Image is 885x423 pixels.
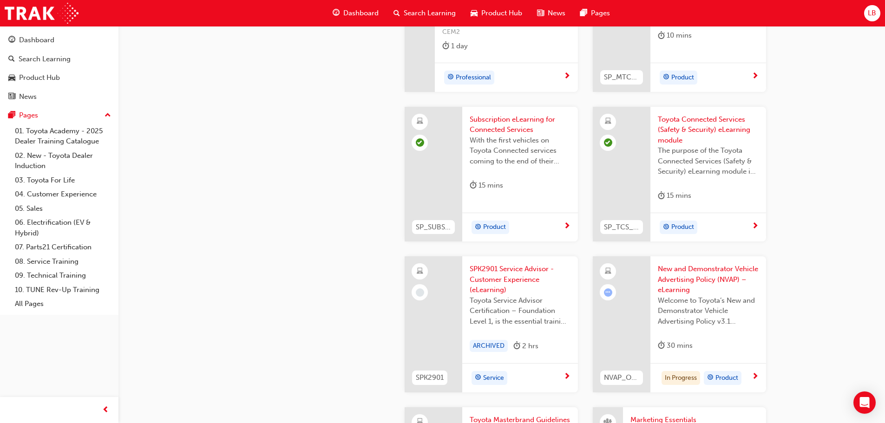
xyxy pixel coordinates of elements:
div: Open Intercom Messenger [853,391,876,414]
span: Service [483,373,504,384]
a: pages-iconPages [573,4,617,23]
a: Search Learning [4,51,115,68]
a: 03. Toyota For Life [11,173,115,188]
div: Dashboard [19,35,54,46]
a: search-iconSearch Learning [386,4,463,23]
span: Toyota Connected Services (Safety & Security) eLearning module [658,114,759,146]
a: NVAP_ONLINENew and Demonstrator Vehicle Advertising Policy (NVAP) – eLearningWelcome to Toyota’s ... [593,256,766,392]
span: learningRecordVerb_NONE-icon [416,288,424,297]
span: Welcome to Toyota’s New and Demonstrator Vehicle Advertising Policy v3.1 eLearning module, design... [658,295,759,327]
span: SP_SUBSCON0823_EL [416,222,451,233]
div: Search Learning [19,54,71,65]
span: learningResourceType_ELEARNING-icon [417,116,423,128]
a: 02. New - Toyota Dealer Induction [11,149,115,173]
button: Pages [4,107,115,124]
span: car-icon [8,74,15,82]
span: duration-icon [470,180,477,191]
a: 01. Toyota Academy - 2025 Dealer Training Catalogue [11,124,115,149]
span: Subscription eLearning for Connected Services [470,114,570,135]
span: LB [868,8,876,19]
span: Pages [591,8,610,19]
span: SPK2901 Service Advisor - Customer Experience (eLearning) [470,264,570,295]
span: Product [483,222,506,233]
span: The purpose of the Toyota Connected Services (Safety & Security) eLearning module is to provide a... [658,145,759,177]
span: learningRecordVerb_PASS-icon [604,138,612,147]
span: target-icon [663,72,669,84]
a: 08. Service Training [11,254,115,269]
img: Trak [5,3,79,24]
button: DashboardSearch LearningProduct HubNews [4,30,115,107]
span: CEM2 [442,27,570,38]
a: car-iconProduct Hub [463,4,530,23]
span: New and Demonstrator Vehicle Advertising Policy (NVAP) – eLearning [658,264,759,295]
a: SP_TCS_CON1020_VDToyota Connected Services (Safety & Security) eLearning moduleThe purpose of the... [593,107,766,242]
span: Product [715,373,738,384]
span: search-icon [393,7,400,19]
span: up-icon [105,110,111,122]
span: SP_MTC_NM0921_EL [604,72,639,83]
span: Product Hub [481,8,522,19]
span: Toyota Service Advisor Certification – Foundation Level 1, is the essential training course for a... [470,295,570,327]
span: News [548,8,565,19]
div: Product Hub [19,72,60,83]
div: 15 mins [658,190,691,202]
span: learningResourceType_ELEARNING-icon [605,116,611,128]
span: next-icon [564,72,570,81]
span: news-icon [8,93,15,101]
span: learningRecordVerb_PASS-icon [416,138,424,147]
span: next-icon [752,373,759,381]
span: Search Learning [404,8,456,19]
span: With the first vehicles on Toyota Connected services coming to the end of their complimentary per... [470,135,570,167]
span: target-icon [707,372,714,384]
span: pages-icon [580,7,587,19]
span: learningRecordVerb_ATTEMPT-icon [604,288,612,297]
span: Product [671,222,694,233]
span: duration-icon [658,190,665,202]
a: news-iconNews [530,4,573,23]
div: 10 mins [658,30,692,41]
span: SPK2901 [416,372,444,383]
a: Product Hub [4,69,115,86]
div: 2 hrs [513,340,538,352]
span: learningResourceType_ELEARNING-icon [605,266,611,278]
div: 15 mins [470,180,503,191]
a: 05. Sales [11,202,115,216]
span: guage-icon [8,36,15,45]
span: next-icon [564,222,570,231]
div: In Progress [662,371,700,385]
div: 30 mins [658,340,693,351]
span: next-icon [752,222,759,231]
span: target-icon [475,372,481,384]
span: news-icon [537,7,544,19]
a: SPK2901SPK2901 Service Advisor - Customer Experience (eLearning)Toyota Service Advisor Certificat... [405,256,578,392]
span: target-icon [447,72,454,84]
span: learningResourceType_ELEARNING-icon [417,266,423,278]
button: LB [864,5,880,21]
span: duration-icon [442,40,449,52]
span: next-icon [752,72,759,81]
a: 07. Parts21 Certification [11,240,115,254]
span: duration-icon [658,340,665,351]
span: pages-icon [8,111,15,120]
a: Dashboard [4,32,115,49]
div: News [19,91,37,102]
span: Product [671,72,694,83]
span: prev-icon [102,404,109,416]
a: guage-iconDashboard [325,4,386,23]
span: guage-icon [333,7,340,19]
span: NVAP_ONLINE [604,372,639,383]
a: 06. Electrification (EV & Hybrid) [11,215,115,240]
span: Dashboard [343,8,379,19]
span: target-icon [663,221,669,234]
a: 09. Technical Training [11,268,115,283]
span: duration-icon [658,30,665,41]
span: duration-icon [513,340,520,352]
span: target-icon [475,221,481,234]
span: Professional [456,72,491,83]
a: News [4,88,115,105]
span: car-icon [471,7,478,19]
a: SP_SUBSCON0823_ELSubscription eLearning for Connected ServicesWith the first vehicles on Toyota C... [405,107,578,242]
a: All Pages [11,297,115,311]
a: 04. Customer Experience [11,187,115,202]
